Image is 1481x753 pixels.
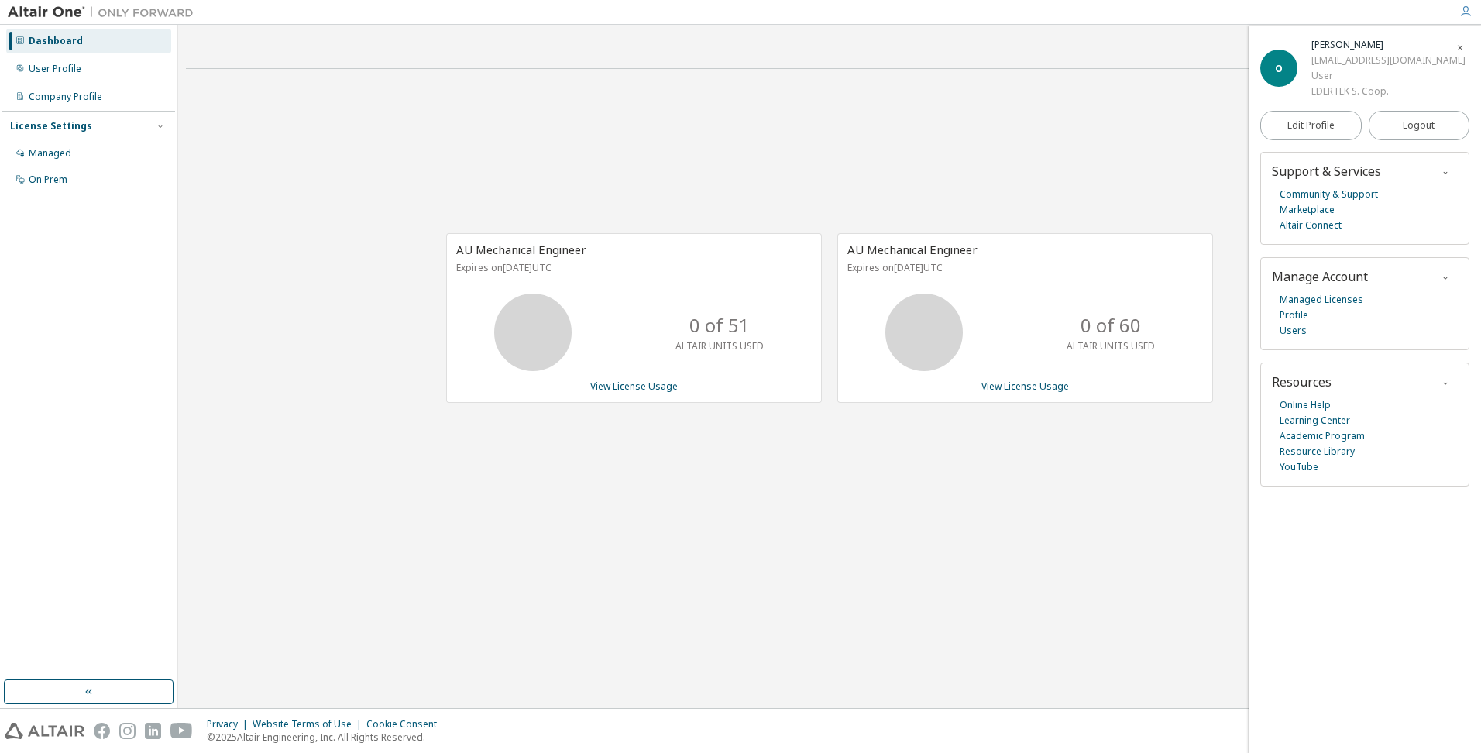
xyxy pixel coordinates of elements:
span: Edit Profile [1287,119,1335,132]
div: Managed [29,147,71,160]
div: User Profile [29,63,81,75]
img: youtube.svg [170,723,193,739]
img: linkedin.svg [145,723,161,739]
div: EDERTEK S. Coop. [1311,84,1466,99]
p: Expires on [DATE] UTC [456,261,808,274]
p: © 2025 Altair Engineering, Inc. All Rights Reserved. [207,731,446,744]
div: Dashboard [29,35,83,47]
div: License Settings [10,120,92,132]
a: View License Usage [981,380,1069,393]
span: AU Mechanical Engineer [456,242,586,257]
img: instagram.svg [119,723,136,739]
a: View License Usage [590,380,678,393]
p: 0 of 60 [1081,312,1141,339]
a: Altair Connect [1280,218,1342,233]
p: 0 of 51 [689,312,750,339]
a: Resource Library [1280,444,1355,459]
div: Cookie Consent [366,718,446,731]
a: Profile [1280,308,1308,323]
button: Logout [1369,111,1470,140]
a: Learning Center [1280,413,1350,428]
a: Managed Licenses [1280,292,1363,308]
span: O [1275,62,1283,75]
div: Website Terms of Use [253,718,366,731]
span: Logout [1403,118,1435,133]
div: [EMAIL_ADDRESS][DOMAIN_NAME] [1311,53,1466,68]
p: Expires on [DATE] UTC [847,261,1199,274]
img: altair_logo.svg [5,723,84,739]
span: Manage Account [1272,268,1368,285]
span: Support & Services [1272,163,1381,180]
a: Community & Support [1280,187,1378,202]
a: Edit Profile [1260,111,1362,140]
div: Oscar Alonso [1311,37,1466,53]
img: facebook.svg [94,723,110,739]
a: YouTube [1280,459,1318,475]
img: Altair One [8,5,201,20]
a: Academic Program [1280,428,1365,444]
div: Company Profile [29,91,102,103]
div: Privacy [207,718,253,731]
a: Marketplace [1280,202,1335,218]
p: ALTAIR UNITS USED [1067,339,1155,352]
span: AU Mechanical Engineer [847,242,978,257]
div: User [1311,68,1466,84]
a: Online Help [1280,397,1331,413]
p: ALTAIR UNITS USED [675,339,764,352]
div: On Prem [29,174,67,186]
a: Users [1280,323,1307,339]
span: Resources [1272,373,1332,390]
